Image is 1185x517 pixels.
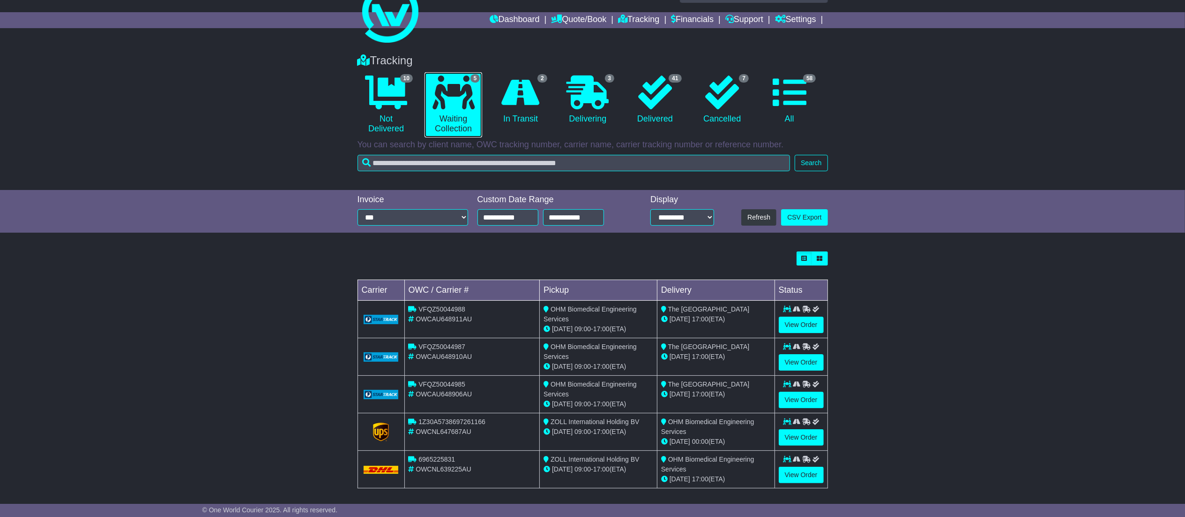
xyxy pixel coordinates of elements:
[661,437,771,447] div: (ETA)
[760,72,818,128] a: 58 All
[400,74,413,83] span: 10
[544,427,653,437] div: - (ETA)
[692,438,708,445] span: 00:00
[781,209,827,226] a: CSV Export
[416,353,472,360] span: OWCAU648910AU
[470,74,480,83] span: 5
[364,466,399,473] img: DHL.png
[537,74,547,83] span: 2
[574,400,591,408] span: 09:00
[358,140,828,150] p: You can search by client name, OWC tracking number, carrier name, carrier tracking number or refe...
[661,314,771,324] div: (ETA)
[358,72,415,137] a: 10 Not Delivered
[574,428,591,435] span: 09:00
[416,315,472,323] span: OWCAU648911AU
[739,74,749,83] span: 7
[671,12,714,28] a: Financials
[803,74,816,83] span: 58
[692,353,708,360] span: 17:00
[358,280,404,301] td: Carrier
[364,390,399,399] img: GetCarrierServiceLogo
[670,353,690,360] span: [DATE]
[477,195,628,205] div: Custom Date Range
[551,12,606,28] a: Quote/Book
[692,315,708,323] span: 17:00
[418,305,465,313] span: VFQZ50044988
[416,428,471,435] span: OWCNL647687AU
[661,352,771,362] div: (ETA)
[593,400,610,408] span: 17:00
[202,506,338,514] span: © One World Courier 2025. All rights reserved.
[668,305,750,313] span: The [GEOGRAPHIC_DATA]
[593,465,610,473] span: 17:00
[661,389,771,399] div: (ETA)
[353,54,833,68] div: Tracking
[552,428,573,435] span: [DATE]
[425,72,482,137] a: 5 Waiting Collection
[544,362,653,372] div: - (ETA)
[418,418,485,426] span: 1Z30A5738697261166
[593,428,610,435] span: 17:00
[626,72,684,128] a: 41 Delivered
[661,456,754,473] span: OHM Biomedical Engineering Services
[661,474,771,484] div: (ETA)
[544,324,653,334] div: - (ETA)
[544,305,637,323] span: OHM Biomedical Engineering Services
[540,280,657,301] td: Pickup
[670,438,690,445] span: [DATE]
[693,72,751,128] a: 7 Cancelled
[661,418,754,435] span: OHM Biomedical Engineering Services
[574,325,591,333] span: 09:00
[552,400,573,408] span: [DATE]
[650,195,714,205] div: Display
[416,390,472,398] span: OWCAU648906AU
[544,399,653,409] div: - (ETA)
[779,392,824,408] a: View Order
[775,280,827,301] td: Status
[692,390,708,398] span: 17:00
[670,390,690,398] span: [DATE]
[574,465,591,473] span: 09:00
[692,475,708,483] span: 17:00
[552,465,573,473] span: [DATE]
[373,423,389,441] img: GetCarrierServiceLogo
[364,315,399,324] img: GetCarrierServiceLogo
[559,72,617,128] a: 3 Delivering
[795,155,827,171] button: Search
[741,209,776,226] button: Refresh
[618,12,659,28] a: Tracking
[358,195,468,205] div: Invoice
[416,465,471,473] span: OWCNL639225AU
[593,363,610,370] span: 17:00
[657,280,775,301] td: Delivery
[670,315,690,323] span: [DATE]
[574,363,591,370] span: 09:00
[670,475,690,483] span: [DATE]
[544,464,653,474] div: - (ETA)
[544,380,637,398] span: OHM Biomedical Engineering Services
[404,280,540,301] td: OWC / Carrier #
[779,354,824,371] a: View Order
[669,74,681,83] span: 41
[544,343,637,360] span: OHM Biomedical Engineering Services
[552,325,573,333] span: [DATE]
[593,325,610,333] span: 17:00
[551,456,639,463] span: ZOLL International Holding BV
[418,456,455,463] span: 6965225831
[364,352,399,362] img: GetCarrierServiceLogo
[775,12,816,28] a: Settings
[668,343,750,350] span: The [GEOGRAPHIC_DATA]
[725,12,763,28] a: Support
[552,363,573,370] span: [DATE]
[418,380,465,388] span: VFQZ50044985
[779,429,824,446] a: View Order
[551,418,639,426] span: ZOLL International Holding BV
[418,343,465,350] span: VFQZ50044987
[605,74,615,83] span: 3
[779,467,824,483] a: View Order
[668,380,750,388] span: The [GEOGRAPHIC_DATA]
[779,317,824,333] a: View Order
[492,72,549,128] a: 2 In Transit
[490,12,540,28] a: Dashboard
